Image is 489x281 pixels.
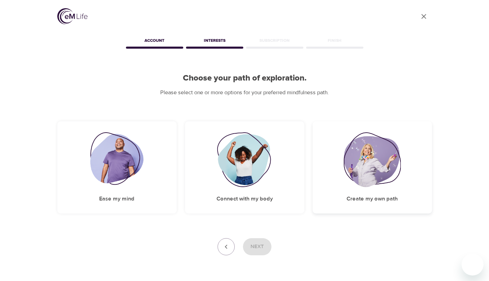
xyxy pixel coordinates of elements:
img: logo [57,8,88,24]
div: Connect with my bodyConnect with my body [185,121,304,213]
div: Ease my mindEase my mind [57,121,177,213]
p: Please select one or more options for your preferred mindfulness path. [57,89,432,97]
h5: Connect with my body [217,195,273,203]
img: Create my own path [344,132,400,187]
div: Create my own pathCreate my own path [313,121,432,213]
a: close [416,8,432,25]
img: Ease my mind [90,132,143,187]
img: Connect with my body [217,132,272,187]
h5: Ease my mind [99,195,135,203]
h5: Create my own path [347,195,398,203]
iframe: Button to launch messaging window [462,254,484,276]
h2: Choose your path of exploration. [57,73,432,83]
